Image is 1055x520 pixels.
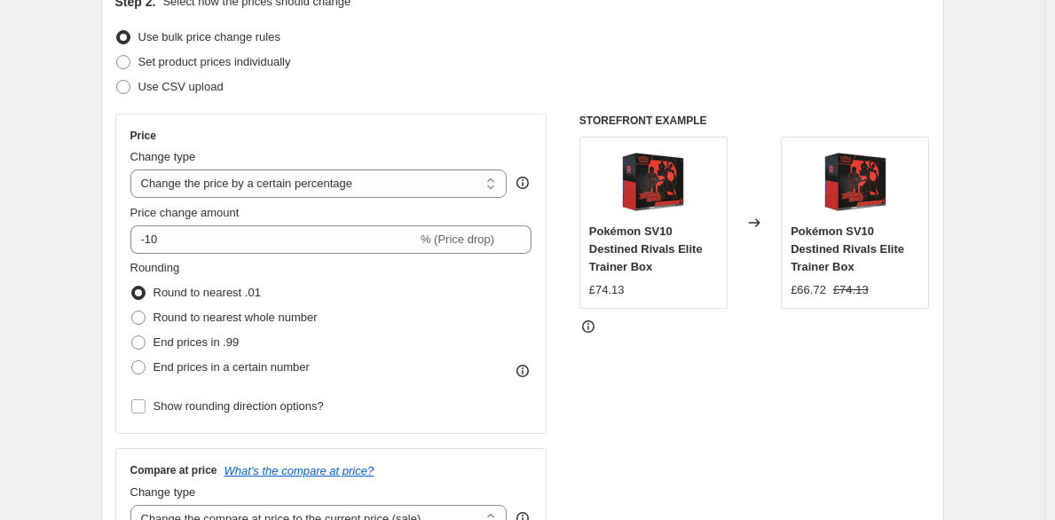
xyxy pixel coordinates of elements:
[833,281,869,299] strike: £74.13
[154,335,240,349] span: End prices in .99
[130,129,156,143] h3: Price
[820,146,891,217] img: PokemonDestindRivalsEliteTrainerBox_80x.png
[421,232,494,246] span: % (Price drop)
[130,150,196,163] span: Change type
[130,261,180,274] span: Rounding
[154,286,261,299] span: Round to nearest .01
[589,281,625,299] div: £74.13
[138,55,291,68] span: Set product prices individually
[579,114,930,128] h6: STOREFRONT EXAMPLE
[138,30,280,43] span: Use bulk price change rules
[154,399,324,413] span: Show rounding direction options?
[154,311,318,324] span: Round to nearest whole number
[130,206,240,219] span: Price change amount
[130,225,417,254] input: -15
[130,463,217,477] h3: Compare at price
[589,225,703,273] span: Pokémon SV10 Destined Rivals Elite Trainer Box
[224,464,374,477] button: What's the compare at price?
[791,281,826,299] div: £66.72
[138,80,224,93] span: Use CSV upload
[618,146,689,217] img: PokemonDestindRivalsEliteTrainerBox_80x.png
[791,225,904,273] span: Pokémon SV10 Destined Rivals Elite Trainer Box
[154,360,310,374] span: End prices in a certain number
[130,485,196,499] span: Change type
[514,174,531,192] div: help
